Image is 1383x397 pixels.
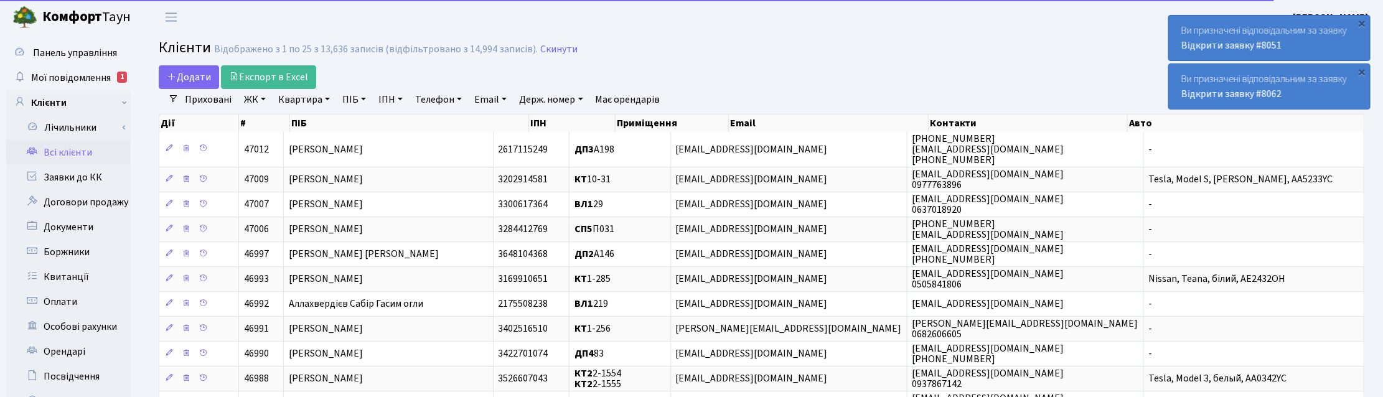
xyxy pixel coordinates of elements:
span: [EMAIL_ADDRESS][DOMAIN_NAME] [676,223,828,236]
span: Клієнти [159,37,211,58]
a: Мої повідомлення1 [6,65,131,90]
span: А146 [574,248,614,261]
span: Nissan, Teana, білий, AE2432OH [1149,273,1286,286]
b: КТ [574,273,587,286]
span: 3422701074 [499,347,548,361]
span: [EMAIL_ADDRESS][DOMAIN_NAME] 0505841806 [912,267,1064,291]
span: [EMAIL_ADDRESS][DOMAIN_NAME] [PHONE_NUMBER] [912,242,1064,266]
span: - [1149,322,1153,336]
b: [PERSON_NAME] [1293,11,1368,24]
span: [PERSON_NAME] [PERSON_NAME] [289,248,439,261]
a: Лічильники [14,115,131,140]
span: 47007 [244,198,269,212]
span: [PERSON_NAME] [289,273,363,286]
span: 46997 [244,248,269,261]
span: [PERSON_NAME][EMAIL_ADDRESS][DOMAIN_NAME] [676,322,902,336]
b: КТ2 [574,377,593,391]
span: [EMAIL_ADDRESS][DOMAIN_NAME] 0937867142 [912,367,1064,391]
span: [EMAIL_ADDRESS][DOMAIN_NAME] [676,173,828,187]
a: Клієнти [6,90,131,115]
span: [PHONE_NUMBER] [EMAIL_ADDRESS][DOMAIN_NAME] [PHONE_NUMBER] [912,132,1064,167]
a: Телефон [410,89,467,110]
span: 3526607043 [499,372,548,386]
th: Контакти [929,114,1128,132]
th: ІПН [529,114,616,132]
a: Відкрити заявку #8051 [1181,39,1282,52]
span: - [1149,347,1153,361]
div: × [1356,65,1369,78]
div: Ви призначені відповідальним за заявку [1169,64,1370,109]
a: Оплати [6,289,131,314]
span: Панель управління [33,46,117,60]
a: Скинути [540,44,578,55]
span: - [1149,297,1153,311]
th: ПІБ [290,114,530,132]
a: ІПН [373,89,408,110]
b: КТ [574,173,587,187]
span: [PERSON_NAME] [289,347,363,361]
b: ДП4 [574,347,594,361]
span: - [1149,198,1153,212]
div: 1 [117,72,127,83]
span: 3402516510 [499,322,548,336]
span: [EMAIL_ADDRESS][DOMAIN_NAME] [676,248,828,261]
a: Договори продажу [6,190,131,215]
a: Квартира [273,89,335,110]
a: Має орендарів [591,89,665,110]
span: [PERSON_NAME] [289,322,363,336]
span: [PERSON_NAME] [289,223,363,236]
span: 3284412769 [499,223,548,236]
span: [EMAIL_ADDRESS][DOMAIN_NAME] 0637018920 [912,192,1064,217]
a: Email [469,89,512,110]
span: - [1149,248,1153,261]
th: Авто [1128,114,1364,132]
span: Аллахвердієв Сабір Гасим огли [289,297,423,311]
a: Панель управління [6,40,131,65]
b: ВЛ1 [574,198,593,212]
a: Орендарі [6,339,131,364]
b: ВЛ1 [574,297,593,311]
th: # [239,114,290,132]
span: 46990 [244,347,269,361]
a: Всі клієнти [6,140,131,165]
span: 46993 [244,273,269,286]
a: Заявки до КК [6,165,131,190]
span: - [1149,142,1153,156]
th: Приміщення [616,114,729,132]
a: [PERSON_NAME] [1293,10,1368,25]
span: 46992 [244,297,269,311]
b: КТ [574,322,587,336]
span: П031 [574,223,614,236]
a: Посвідчення [6,364,131,389]
span: 47012 [244,142,269,156]
button: Переключити навігацію [156,7,187,27]
img: logo.png [12,5,37,30]
span: 2-1554 2-1555 [574,367,621,391]
b: ДП2 [574,248,594,261]
div: × [1356,17,1369,29]
span: 10-31 [574,173,611,187]
a: Експорт в Excel [221,65,316,89]
a: Документи [6,215,131,240]
span: [EMAIL_ADDRESS][DOMAIN_NAME] [676,273,828,286]
span: 29 [574,198,603,212]
a: Боржники [6,240,131,264]
b: СП5 [574,223,593,236]
span: 47006 [244,223,269,236]
a: Додати [159,65,219,89]
th: Дії [159,114,239,132]
span: [EMAIL_ADDRESS][DOMAIN_NAME] [676,372,828,386]
span: [PERSON_NAME] [289,173,363,187]
span: 47009 [244,173,269,187]
th: Email [729,114,929,132]
span: Tesla, Model 3, белый, АА0342YC [1149,372,1287,386]
div: Ви призначені відповідальним за заявку [1169,16,1370,60]
a: Відкрити заявку #8062 [1181,87,1282,101]
span: 3169910651 [499,273,548,286]
div: Відображено з 1 по 25 з 13,636 записів (відфільтровано з 14,994 записів). [214,44,538,55]
span: 3202914581 [499,173,548,187]
span: [EMAIL_ADDRESS][DOMAIN_NAME] [676,198,828,212]
span: Додати [167,70,211,84]
span: А198 [574,142,614,156]
span: Tesla, Model S, [PERSON_NAME], AA5233YC [1149,173,1333,187]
